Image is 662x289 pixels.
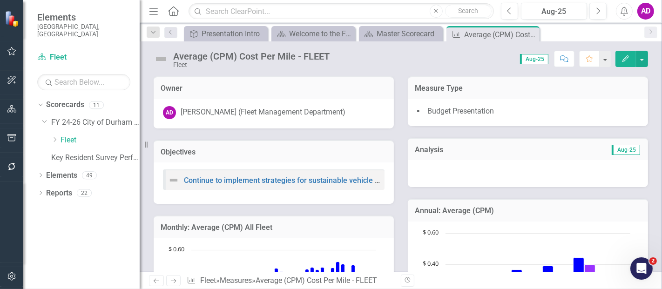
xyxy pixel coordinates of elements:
span: Aug-25 [520,54,548,64]
h3: Owner [161,84,387,93]
a: Welcome to the FY [DATE]-[DATE] Strategic Plan Landing Page! [274,28,353,40]
div: Average (CPM) Cost Per Mile - FLEET [173,51,330,61]
span: Budget Presentation [427,107,494,115]
img: Not Defined [168,175,179,186]
a: Fleet [200,276,216,285]
span: Aug-25 [612,145,640,155]
a: Master Scorecard [361,28,440,40]
text: $ 0.40 [423,259,439,268]
span: 2 [649,257,657,265]
div: Average (CPM) Cost Per Mile - FLEET [464,29,537,40]
span: Elements [37,12,130,23]
h3: Measure Type [415,84,641,93]
a: Scorecards [46,100,84,110]
a: Elements [46,170,77,181]
div: Master Scorecard [377,28,440,40]
a: Fleet [61,135,140,146]
div: [PERSON_NAME] (Fleet Management Department) [181,107,345,118]
text: $ 0.60 [169,245,184,253]
h3: Annual: Average (CPM) [415,207,641,215]
div: Presentation Intro [202,28,265,40]
a: Measures [220,276,252,285]
a: Key Resident Survey Performance Scorecard [51,153,140,163]
span: Search [458,7,478,14]
button: AD [637,3,654,20]
div: Fleet [173,61,330,68]
img: ClearPoint Strategy [5,10,21,27]
div: AD [163,106,176,119]
input: Search Below... [37,74,130,90]
h3: Objectives [161,148,387,156]
div: 49 [82,171,97,179]
text: $ 0.60 [423,228,439,236]
div: Welcome to the FY [DATE]-[DATE] Strategic Plan Landing Page! [289,28,353,40]
div: 11 [89,101,104,109]
a: Presentation Intro [186,28,265,40]
button: Search [445,5,492,18]
iframe: Intercom live chat [630,257,653,280]
div: » » [187,276,394,286]
input: Search ClearPoint... [189,3,494,20]
h3: Monthly: Average (CPM) All Fleet [161,223,387,232]
div: 22 [77,189,92,197]
small: [GEOGRAPHIC_DATA], [GEOGRAPHIC_DATA] [37,23,130,38]
a: Reports [46,188,72,199]
div: Average (CPM) Cost Per Mile - FLEET [256,276,377,285]
a: FY 24-26 City of Durham Strategic Plan [51,117,140,128]
h3: Analysis [415,146,526,154]
img: Not Defined [154,52,169,67]
button: Aug-25 [521,3,587,20]
a: Fleet [37,52,130,63]
div: Aug-25 [524,6,584,17]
